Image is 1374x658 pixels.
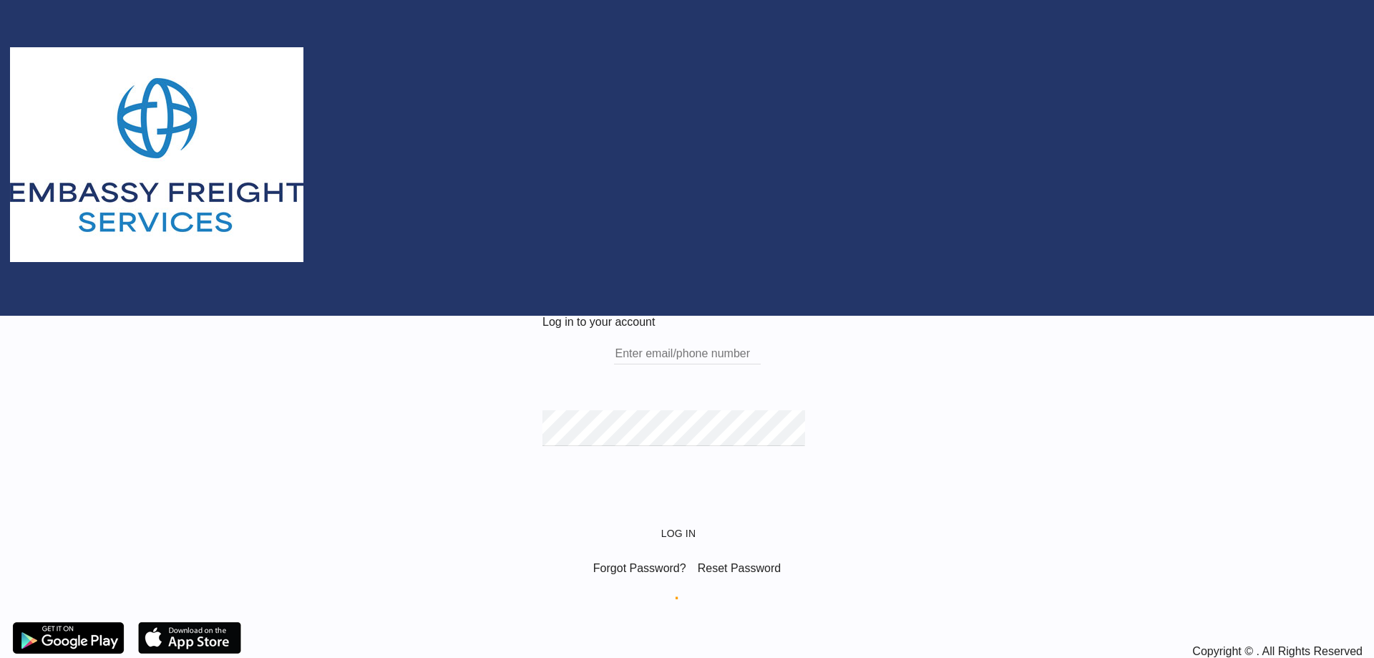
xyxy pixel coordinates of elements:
[578,460,796,516] iframe: reCAPTCHA
[656,521,718,546] button: LOGIN
[588,556,692,581] div: Forgot Password?
[11,621,125,655] img: google.png
[813,415,830,432] md-icon: icon-eye-off
[692,556,787,581] div: Reset Password
[614,343,761,364] input: Enter email/phone number
[137,621,243,655] img: apple.png
[542,316,832,329] div: Log in to your account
